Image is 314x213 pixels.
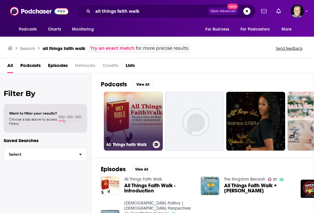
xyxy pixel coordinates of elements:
a: Charts [44,24,65,35]
span: Open Advanced [210,10,236,13]
a: PodcastsView All [101,81,154,88]
a: Episodes [48,61,68,73]
a: 27 [268,178,277,181]
span: Select [4,152,74,156]
span: Monitoring [72,25,94,34]
span: Choose a tab above to access filters. [9,117,57,126]
button: open menu [201,24,237,35]
a: Show notifications dropdown [259,6,269,16]
span: Podcasts [19,25,37,34]
h3: All Things Faith Walk [106,142,150,147]
span: Networks [75,61,95,73]
span: 27 [273,178,277,181]
a: All Things Faith Walk [124,177,162,182]
span: New [227,4,238,9]
span: for more precise results [136,45,188,52]
button: View All [132,81,154,88]
button: View All [131,166,152,173]
h3: Search [20,45,35,51]
span: Credits [103,61,118,73]
span: Want to filter your results? [9,111,57,115]
h2: Episodes [101,165,126,173]
button: open menu [237,24,278,35]
img: All Things Faith Walk + Yoel [201,177,219,195]
button: Show profile menu [291,5,304,18]
button: Send feedback [274,46,304,51]
h2: Podcasts [101,81,127,88]
a: All [7,61,13,73]
h2: Filter By [4,89,87,98]
span: For Podcasters [241,25,270,34]
a: All Things Faith Walk + Yoel [224,183,293,193]
a: EpisodesView All [101,165,152,173]
img: User Profile [291,5,304,18]
a: Show notifications dropdown [274,6,283,16]
span: Logged in as JonesLiterary [291,5,304,18]
input: Search podcasts, credits, & more... [93,6,208,16]
p: Saved Searches [4,138,87,143]
a: All Things Faith Walk - Introduction [124,183,193,193]
span: Charts [48,25,61,34]
a: Try an exact match [90,45,135,52]
button: open menu [15,24,45,35]
h3: all things faith walk [43,45,85,51]
button: open menu [277,24,299,35]
img: Podchaser - Follow, Share and Rate Podcasts [10,5,68,17]
a: Lists [126,61,135,73]
a: The Kingdom Besorah [224,177,265,182]
img: All Things Faith Walk - Introduction [101,177,119,195]
a: All Things Faith Walk [104,92,163,151]
span: More [282,25,292,34]
span: All Things Faith Walk + [PERSON_NAME] [224,183,293,193]
span: For Business [205,25,229,34]
button: open menu [68,24,101,35]
button: Select [4,148,87,161]
div: Search podcasts, credits, & more... [76,4,256,18]
button: Open AdvancedNew [208,8,238,15]
a: Podcasts [20,61,41,73]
